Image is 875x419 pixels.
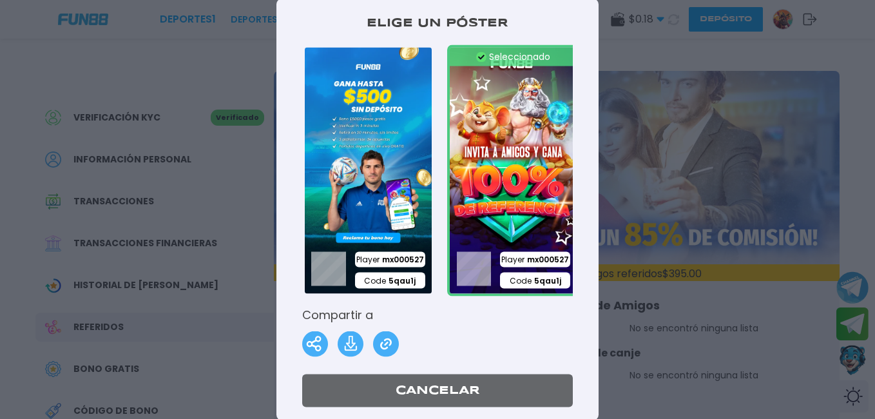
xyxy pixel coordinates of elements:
img: Share [302,331,328,357]
p: Compartir a [302,306,573,324]
div: Seleccionado [450,48,577,66]
img: Download [338,331,363,357]
p: Player [355,251,425,268]
img: /assets/poster_2-3138f731.webp [447,45,579,297]
img: Share Link [373,331,399,357]
span: mx000527 [382,254,424,266]
span: 5qau1j [389,275,416,286]
p: Code [500,273,570,289]
img: /assets/poster_1-9563f904.webp [302,45,434,297]
span: mx000527 [527,254,569,266]
span: 5qau1j [534,275,561,286]
p: Elige un póster [302,15,573,32]
p: Player [500,251,570,268]
p: Code [355,273,425,289]
button: Cancelar [302,375,573,407]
